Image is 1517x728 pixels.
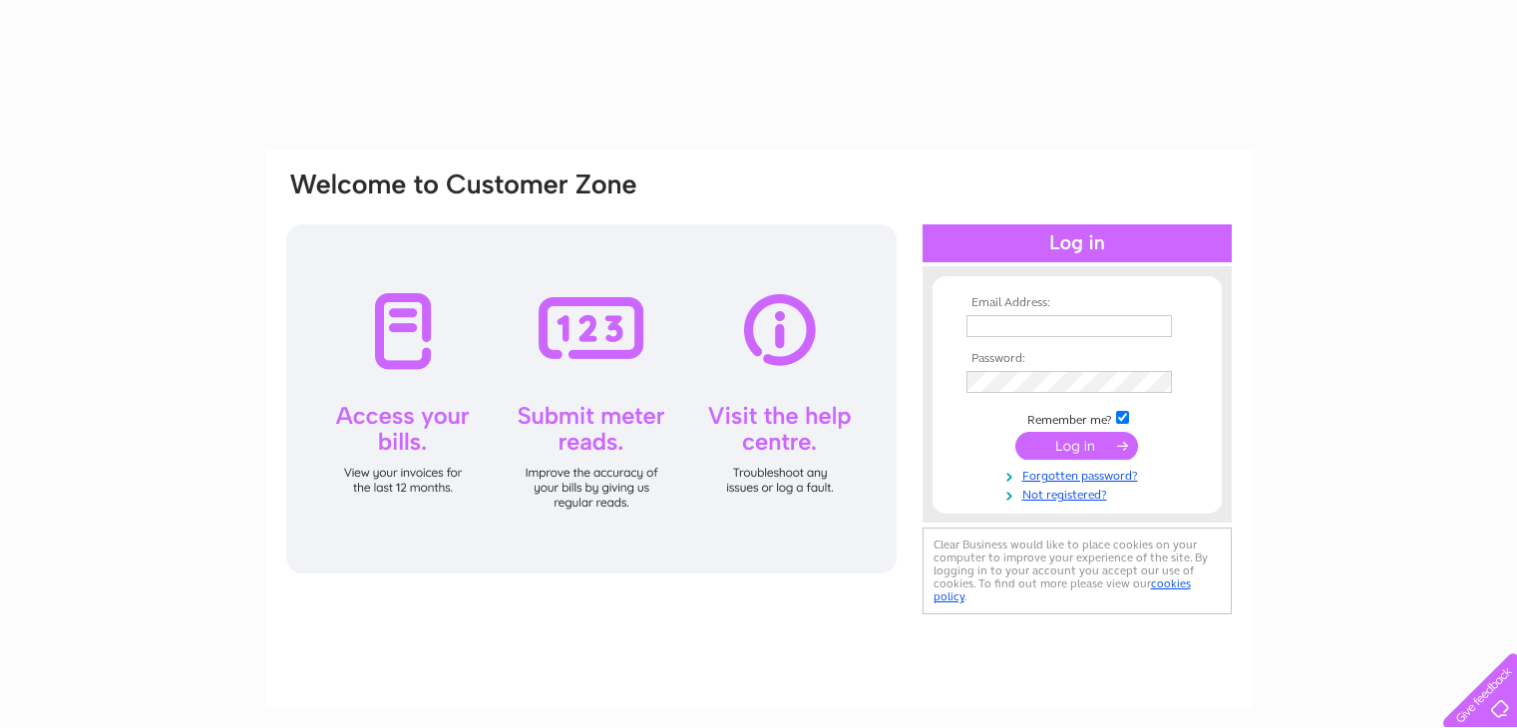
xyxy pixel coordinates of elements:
td: Remember me? [961,408,1193,428]
a: cookies policy [934,576,1191,603]
input: Submit [1015,432,1138,460]
th: Email Address: [961,296,1193,310]
a: Not registered? [966,484,1193,503]
div: Clear Business would like to place cookies on your computer to improve your experience of the sit... [923,528,1232,614]
th: Password: [961,352,1193,366]
a: Forgotten password? [966,465,1193,484]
